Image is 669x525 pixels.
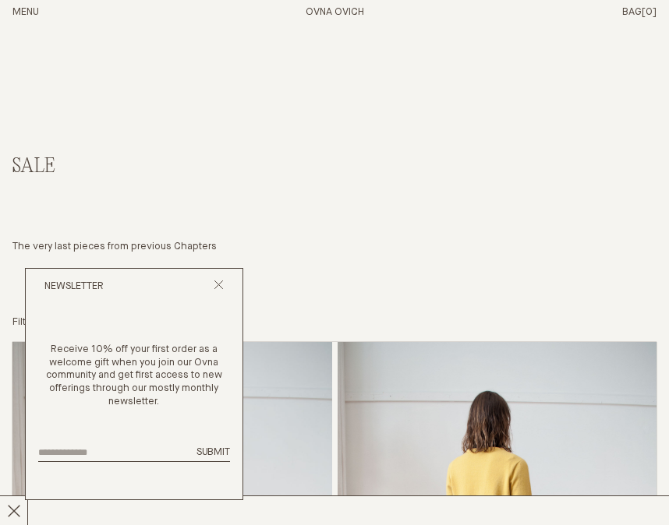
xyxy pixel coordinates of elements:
span: Submit [196,447,230,457]
span: [0] [642,7,657,17]
h2: Newsletter [44,280,104,294]
p: Receive 10% off your first order as a welcome gift when you join our Ovna community and get first... [38,344,230,409]
summary: Filter [12,316,46,329]
span: Bag [622,7,642,17]
button: Close popup [214,280,224,294]
p: The very last pieces from previous Chapters [12,241,219,254]
button: Submit [196,446,230,460]
h2: Sale [12,156,219,178]
a: Home [306,7,364,17]
button: Open Menu [12,6,39,19]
